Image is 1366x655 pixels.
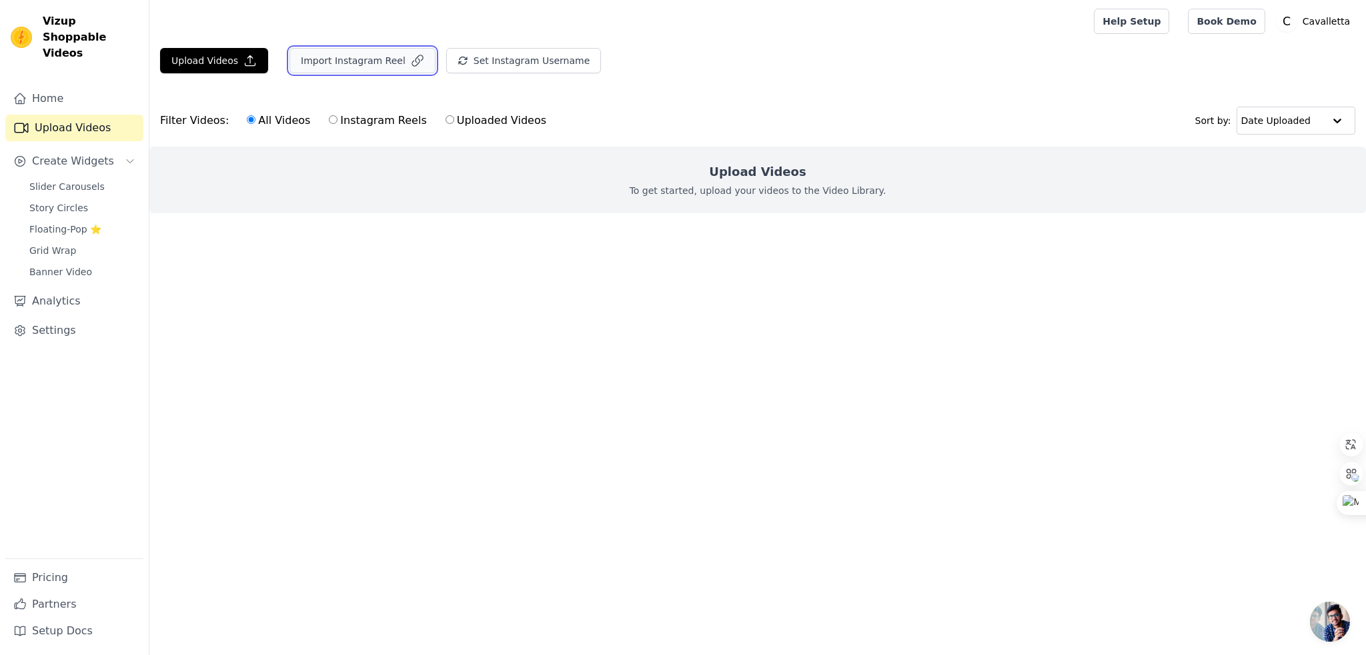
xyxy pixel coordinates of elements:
[289,48,436,73] button: Import Instagram Reel
[630,184,886,197] p: To get started, upload your videos to the Video Library.
[43,13,138,61] span: Vizup Shoppable Videos
[21,241,143,260] a: Grid Wrap
[446,115,454,124] input: Uploaded Videos
[1094,9,1169,34] a: Help Setup
[5,85,143,112] a: Home
[29,180,105,193] span: Slider Carousels
[21,177,143,196] a: Slider Carousels
[29,201,88,215] span: Story Circles
[11,27,32,48] img: Vizup
[709,163,806,181] h2: Upload Videos
[328,112,427,129] label: Instagram Reels
[1276,9,1355,33] button: C Cavalletta
[32,153,114,169] span: Create Widgets
[446,48,601,73] button: Set Instagram Username
[5,115,143,141] a: Upload Videos
[329,115,337,124] input: Instagram Reels
[247,115,255,124] input: All Videos
[1297,9,1355,33] p: Cavalletta
[5,148,143,175] button: Create Widgets
[21,199,143,217] a: Story Circles
[160,105,554,136] div: Filter Videos:
[1188,9,1265,34] a: Book Demo
[29,265,92,279] span: Banner Video
[5,317,143,344] a: Settings
[445,112,547,129] label: Uploaded Videos
[1310,602,1350,642] div: 开放式聊天
[21,263,143,281] a: Banner Video
[1283,15,1291,28] text: C
[21,220,143,239] a: Floating-Pop ⭐
[5,288,143,315] a: Analytics
[246,112,311,129] label: All Videos
[5,591,143,618] a: Partners
[29,223,101,236] span: Floating-Pop ⭐
[5,564,143,591] a: Pricing
[5,618,143,644] a: Setup Docs
[160,48,268,73] button: Upload Videos
[1195,107,1356,135] div: Sort by:
[29,244,76,257] span: Grid Wrap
